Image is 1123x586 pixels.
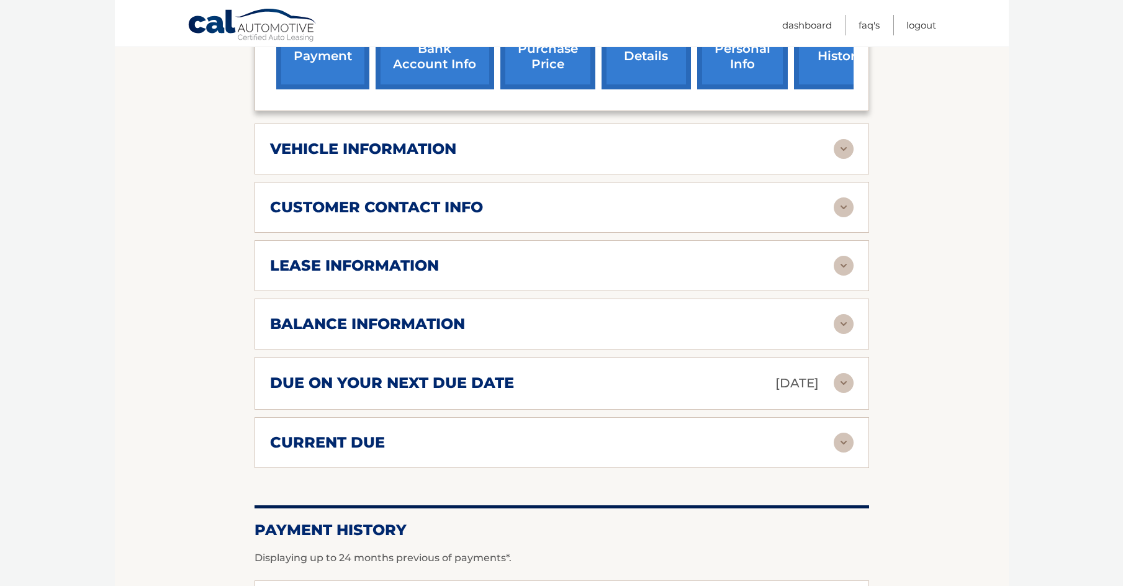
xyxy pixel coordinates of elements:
a: account details [602,8,691,89]
h2: balance information [270,315,465,333]
p: Displaying up to 24 months previous of payments*. [255,551,869,566]
img: accordion-rest.svg [834,197,854,217]
img: accordion-rest.svg [834,373,854,393]
a: Dashboard [782,15,832,35]
a: Add/Remove bank account info [376,8,494,89]
a: FAQ's [859,15,880,35]
img: accordion-rest.svg [834,433,854,453]
a: Logout [906,15,936,35]
p: [DATE] [775,372,819,394]
img: accordion-rest.svg [834,256,854,276]
h2: due on your next due date [270,374,514,392]
a: Cal Automotive [187,8,318,44]
a: payment history [794,8,887,89]
h2: current due [270,433,385,452]
h2: customer contact info [270,198,483,217]
img: accordion-rest.svg [834,139,854,159]
h2: lease information [270,256,439,275]
img: accordion-rest.svg [834,314,854,334]
h2: vehicle information [270,140,456,158]
a: request purchase price [500,8,595,89]
h2: Payment History [255,521,869,539]
a: make a payment [276,8,369,89]
a: update personal info [697,8,788,89]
